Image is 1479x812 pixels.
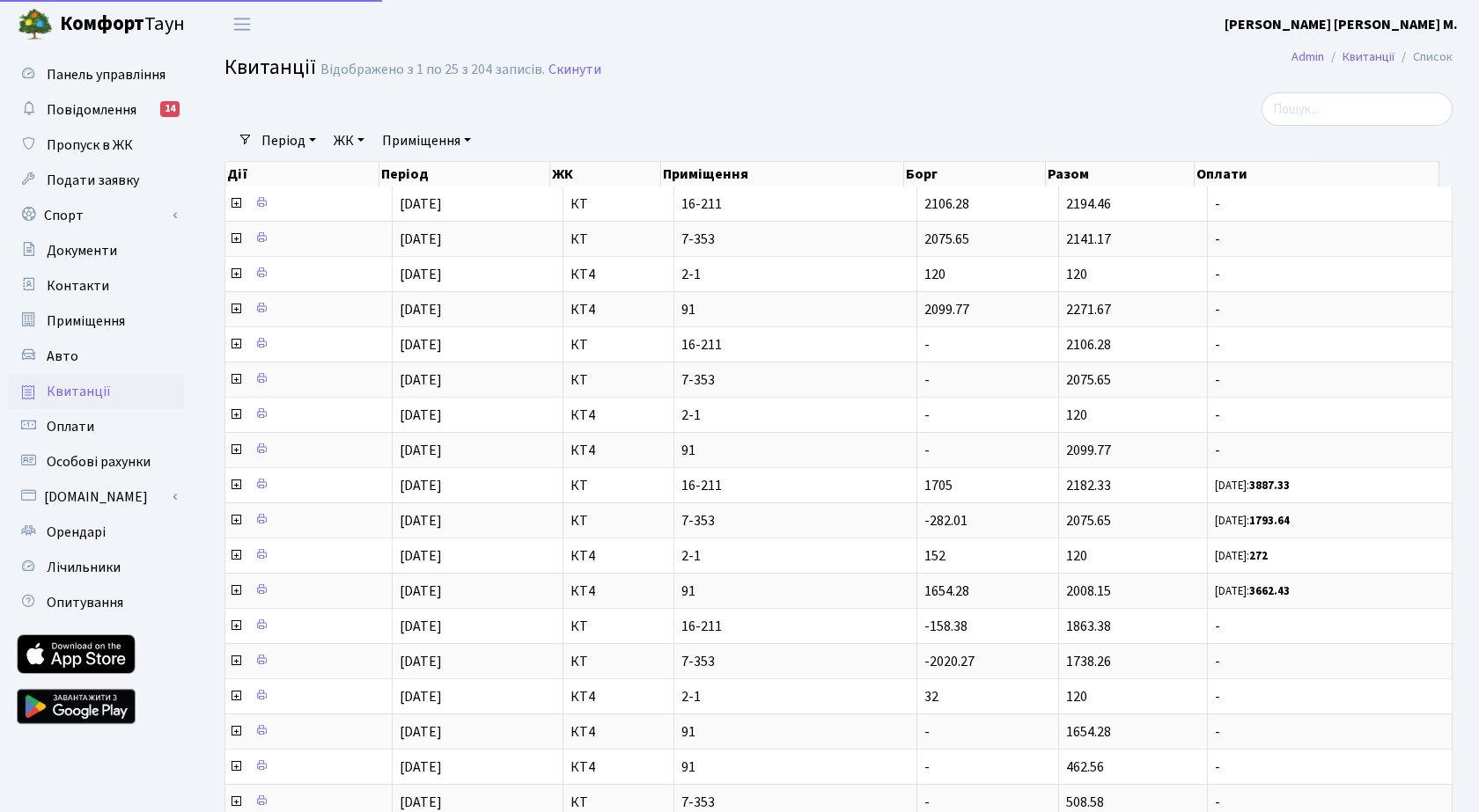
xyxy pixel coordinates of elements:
[1066,441,1111,460] span: 2099.77
[570,197,666,211] span: КТ
[47,171,139,190] span: Подати заявку
[570,690,666,704] span: КТ4
[47,382,111,401] span: Квитанції
[9,92,185,128] a: Повідомлення14
[1215,303,1445,317] span: -
[400,652,442,671] span: [DATE]
[9,479,185,515] a: [DOMAIN_NAME]
[1215,583,1290,599] small: [DATE]:
[47,417,94,436] span: Оплати
[400,476,442,495] span: [DATE]
[548,62,601,78] a: Скинути
[1066,265,1087,284] span: 120
[570,760,666,774] span: КТ4
[904,162,1046,187] th: Борг
[1265,39,1479,76] nav: breadcrumb
[400,230,442,249] span: [DATE]
[1066,194,1111,214] span: 2194.46
[9,268,185,304] a: Контакти
[1215,408,1445,422] span: -
[400,406,442,425] span: [DATE]
[47,100,136,120] span: Повідомлення
[1249,513,1290,529] b: 1793.64
[47,135,133,155] span: Пропуск в ЖК
[681,584,909,598] span: 91
[400,265,442,284] span: [DATE]
[1066,511,1111,530] span: 2075.65
[1394,48,1453,67] li: Список
[570,373,666,387] span: КТ
[1066,230,1111,249] span: 2141.17
[9,198,185,233] a: Спорт
[400,757,442,777] span: [DATE]
[1225,15,1458,34] b: [PERSON_NAME] [PERSON_NAME] М.
[550,162,661,187] th: ЖК
[924,441,930,460] span: -
[1291,48,1324,66] a: Admin
[570,408,666,422] span: КТ4
[400,546,442,566] span: [DATE]
[924,722,930,742] span: -
[661,162,904,187] th: Приміщення
[681,655,909,669] span: 7-353
[18,7,53,42] img: logo.png
[570,584,666,598] span: КТ4
[681,197,909,211] span: 16-211
[9,585,185,620] a: Опитування
[1215,619,1445,633] span: -
[681,514,909,528] span: 7-353
[400,370,442,390] span: [DATE]
[681,619,909,633] span: 16-211
[570,655,666,669] span: КТ
[924,757,930,777] span: -
[1249,478,1290,494] b: 3887.33
[9,515,185,550] a: Орендарі
[570,232,666,246] span: КТ
[681,303,909,317] span: 91
[570,549,666,563] span: КТ4
[570,795,666,809] span: КТ
[924,652,975,671] span: -2020.27
[400,793,442,812] span: [DATE]
[400,441,442,460] span: [DATE]
[47,347,78,366] span: Авто
[924,370,930,390] span: -
[224,52,316,83] span: Квитанції
[47,523,106,542] span: Орендарі
[1343,48,1394,66] a: Квитанції
[570,267,666,282] span: КТ4
[924,793,930,812] span: -
[9,57,185,92] a: Панель управління
[9,550,185,585] a: Лічильники
[1066,335,1111,355] span: 2106.28
[47,452,151,472] span: Особові рахунки
[47,65,166,84] span: Панель управління
[60,10,144,38] b: Комфорт
[1262,92,1453,126] input: Пошук...
[379,162,549,187] th: Період
[681,549,909,563] span: 2-1
[1215,197,1445,211] span: -
[220,10,264,39] button: Переключити навігацію
[9,374,185,409] a: Квитанції
[924,511,968,530] span: -282.01
[1215,267,1445,282] span: -
[570,338,666,352] span: КТ
[1046,162,1196,187] th: Разом
[1225,14,1458,35] a: [PERSON_NAME] [PERSON_NAME] М.
[924,335,930,355] span: -
[400,194,442,214] span: [DATE]
[1195,162,1439,187] th: Оплати
[400,582,442,601] span: [DATE]
[681,232,909,246] span: 7-353
[924,617,968,636] span: -158.38
[1215,443,1445,457] span: -
[9,444,185,479] a: Особові рахунки
[1066,793,1104,812] span: 508.58
[681,338,909,352] span: 16-211
[924,406,930,425] span: -
[1066,300,1111,319] span: 2271.67
[570,443,666,457] span: КТ4
[681,725,909,739] span: 91
[1215,513,1290,529] small: [DATE]:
